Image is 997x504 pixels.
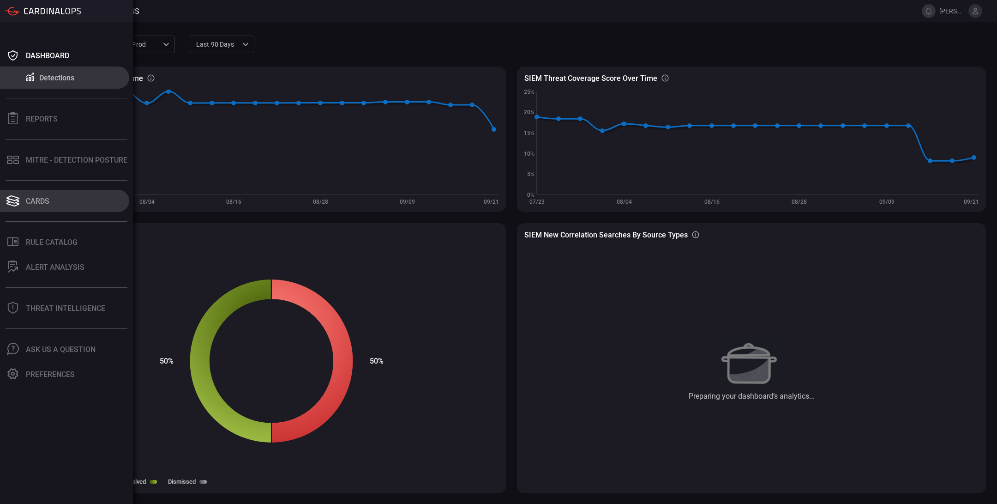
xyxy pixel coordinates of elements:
text: 08/04 [617,199,632,205]
div: MITRE - Detection Posture [26,156,127,164]
label: Resolved [122,478,146,485]
img: Preparing your dashboard’s analytics... [721,332,782,384]
div: Dashboard [26,51,69,60]
text: 20% [524,109,535,115]
text: 15% [524,130,535,136]
h3: SIEM Threat coverage score over time [524,74,657,83]
text: 08/16 [226,199,241,205]
div: Threat Intelligence [26,304,105,313]
text: 5% [527,171,535,177]
text: 09/21 [964,199,979,205]
div: Preferences [26,370,75,379]
text: 50% [370,357,384,365]
text: 08/28 [313,199,328,205]
label: Dismissed [168,478,196,485]
div: Reports [26,115,58,123]
div: Ask Us A Question [26,345,96,354]
text: 25% [524,89,535,95]
div: Cards [26,197,49,206]
text: 09/09 [400,199,415,205]
text: 08/16 [704,199,720,205]
p: Last 90 days [196,40,240,49]
text: 07/23 [529,199,545,205]
h3: SIEM New correlation searches by source types [524,231,688,239]
text: 08/28 [792,199,807,205]
text: 08/04 [139,199,155,205]
text: 09/09 [879,199,895,205]
text: 50% [160,357,174,365]
div: Detections [39,73,74,82]
div: Rule Catalog [26,238,78,247]
span: [PERSON_NAME].[PERSON_NAME] [939,7,965,15]
text: 09/21 [484,199,499,205]
text: 0% [527,192,535,198]
div: ALERT ANALYSIS [26,263,84,272]
text: 10% [524,151,535,157]
div: Preparing your dashboard’s analytics... [689,392,815,401]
